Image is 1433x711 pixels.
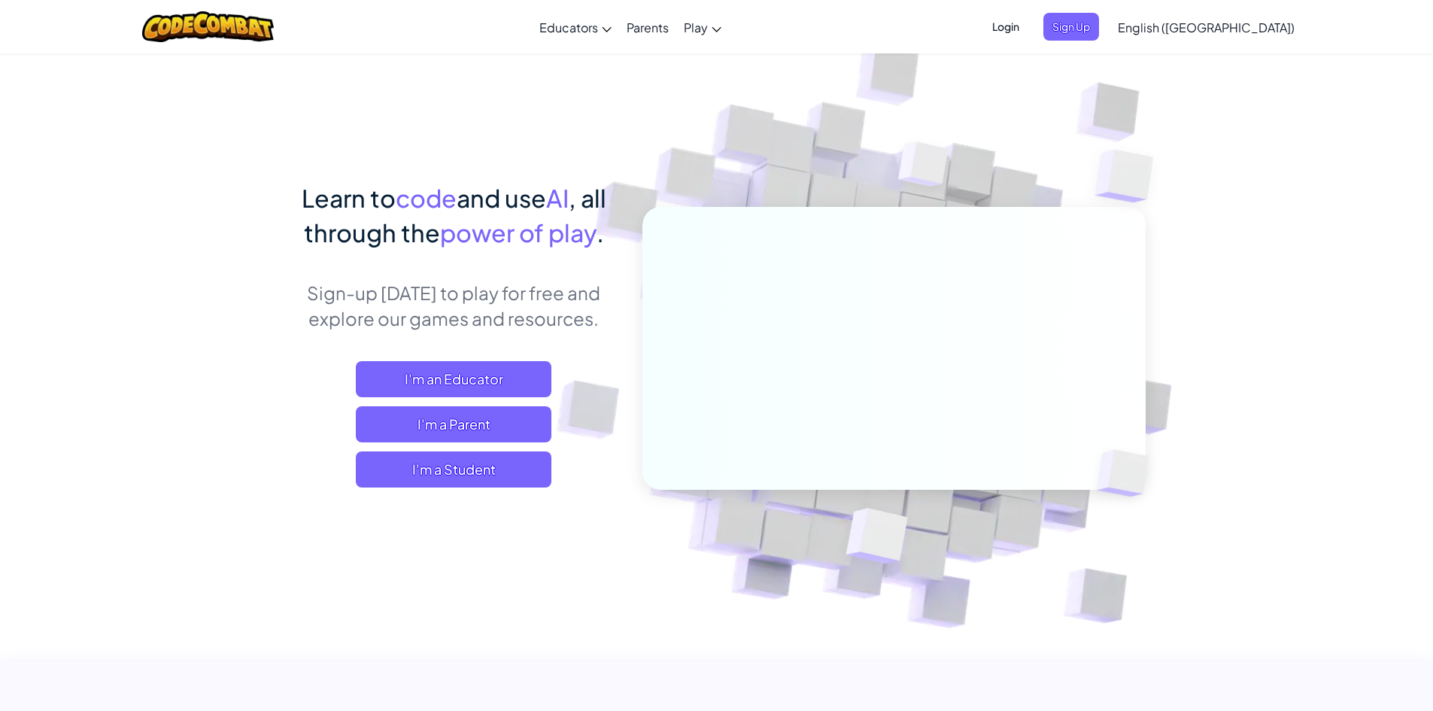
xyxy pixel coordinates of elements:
[288,280,620,331] p: Sign-up [DATE] to play for free and explore our games and resources.
[539,20,598,35] span: Educators
[302,183,396,213] span: Learn to
[1110,7,1302,47] a: English ([GEOGRAPHIC_DATA])
[1118,20,1295,35] span: English ([GEOGRAPHIC_DATA])
[356,451,551,488] button: I'm a Student
[597,217,604,248] span: .
[440,217,597,248] span: power of play
[684,20,708,35] span: Play
[983,13,1028,41] button: Login
[356,406,551,442] a: I'm a Parent
[546,183,569,213] span: AI
[1065,113,1195,240] img: Overlap cubes
[356,361,551,397] a: I'm an Educator
[396,183,457,213] span: code
[676,7,729,47] a: Play
[532,7,619,47] a: Educators
[619,7,676,47] a: Parents
[870,112,978,224] img: Overlap cubes
[809,476,943,601] img: Overlap cubes
[1071,418,1184,528] img: Overlap cubes
[1043,13,1099,41] button: Sign Up
[142,11,274,42] img: CodeCombat logo
[457,183,546,213] span: and use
